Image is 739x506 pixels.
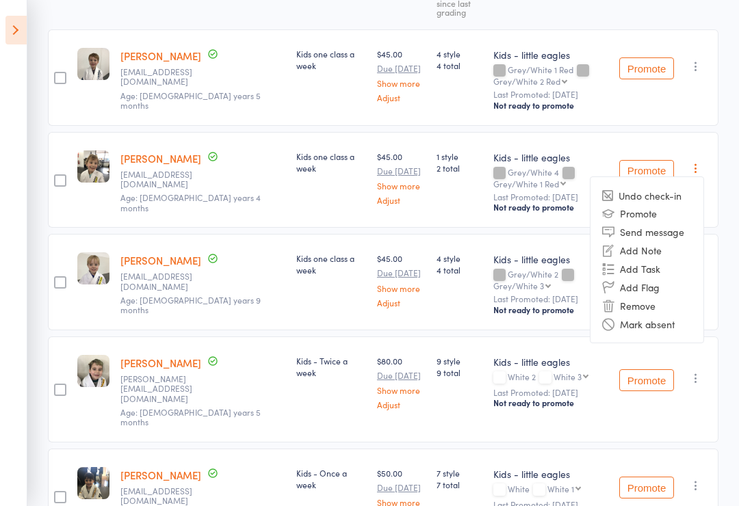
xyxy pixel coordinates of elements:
div: Not ready to promote [493,100,608,111]
button: Promote [619,160,674,182]
small: Last Promoted: [DATE] [493,192,608,202]
div: Not ready to promote [493,202,608,213]
small: Due [DATE] [377,268,426,278]
small: lukebex@gmail.com [120,271,209,291]
a: Adjust [377,196,426,204]
div: $80.00 [377,355,426,409]
li: Add Note [591,241,703,259]
div: Kids one class a week [296,150,366,174]
span: Age: [DEMOGRAPHIC_DATA] years 5 months [120,406,261,427]
div: Kids - little eagles [493,48,608,62]
span: 2 total [437,162,482,174]
li: Promote [591,204,703,222]
div: White 3 [554,372,582,381]
small: Due [DATE] [377,371,426,380]
div: Grey/White 1 Red [493,65,608,85]
small: dkcutrone@me.com [120,486,209,506]
span: Age: [DEMOGRAPHIC_DATA] years 5 months [120,90,261,111]
small: Due [DATE] [377,166,426,176]
div: $45.00 [377,150,426,204]
button: Promote [619,369,674,391]
small: Last Promoted: [DATE] [493,388,608,397]
span: 4 style [437,48,482,59]
li: Add Flag [591,278,703,296]
div: Kids - Once a week [296,467,366,490]
li: Send message [591,222,703,241]
div: Not ready to promote [493,304,608,315]
a: Adjust [377,400,426,409]
button: Promote [619,477,674,498]
a: Show more [377,386,426,395]
small: ed-campbell@hotmail.com [120,374,209,403]
div: White 1 [547,484,574,493]
div: $45.00 [377,252,426,306]
a: [PERSON_NAME] [120,151,201,165]
span: 4 style [437,252,482,264]
a: Adjust [377,93,426,102]
span: 9 style [437,355,482,367]
span: 1 style [437,150,482,162]
div: Not ready to promote [493,397,608,408]
li: Undo check-in [591,187,703,204]
div: Kids one class a week [296,48,366,71]
div: Grey/White 2 [493,269,608,290]
div: Kids - Twice a week [296,355,366,378]
span: 4 total [437,59,482,71]
a: Adjust [377,298,426,307]
div: White 2 [493,372,608,384]
img: image1756706411.png [77,467,109,499]
div: Grey/White 2 Red [493,77,560,85]
div: $45.00 [377,48,426,102]
span: 7 total [437,479,482,490]
small: lukebex@gmail.com [120,67,209,87]
li: Remove [591,296,703,315]
a: Show more [377,181,426,190]
div: Kids - little eagles [493,150,608,164]
span: Age: [DEMOGRAPHIC_DATA] years 4 months [120,191,261,213]
button: Promote [619,57,674,79]
a: Show more [377,284,426,293]
img: image1692683902.png [77,252,109,284]
span: 4 total [437,264,482,276]
div: Grey/White 1 Red [493,179,559,188]
a: [PERSON_NAME] [120,49,201,63]
div: Kids one class a week [296,252,366,276]
a: Show more [377,79,426,88]
span: 7 style [437,467,482,479]
small: lukebex@gmail.com [120,170,209,189]
div: Grey/White 4 [493,168,608,188]
div: White [493,484,608,496]
div: Kids - little eagles [493,355,608,369]
div: Kids - little eagles [493,467,608,481]
span: 9 total [437,367,482,378]
img: image1692683841.png [77,150,109,183]
div: Kids - little eagles [493,252,608,266]
div: Grey/White 3 [493,281,544,290]
a: [PERSON_NAME] [120,253,201,267]
small: Last Promoted: [DATE] [493,294,608,304]
small: Due [DATE] [377,64,426,73]
a: [PERSON_NAME] [120,356,201,370]
span: Age: [DEMOGRAPHIC_DATA] years 9 months [120,294,261,315]
img: image1692683869.png [77,48,109,80]
small: Last Promoted: [DATE] [493,90,608,99]
small: Due [DATE] [377,483,426,492]
img: image1755298596.png [77,355,109,387]
li: Mark absent [591,315,703,333]
li: Add Task [591,259,703,278]
a: [PERSON_NAME] [120,468,201,482]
